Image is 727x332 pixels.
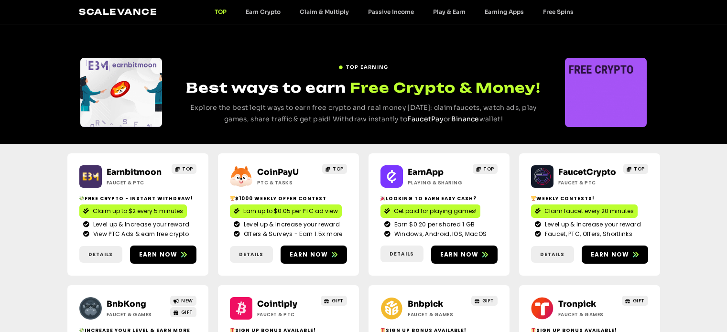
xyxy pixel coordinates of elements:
[431,246,498,264] a: Earn now
[591,250,629,259] span: Earn now
[91,220,189,229] span: Level up & Increase your reward
[107,311,166,318] h2: Faucet & Games
[236,8,290,15] a: Earn Crypto
[475,8,533,15] a: Earning Apps
[186,79,346,96] span: Best ways to earn
[239,251,263,258] span: Details
[241,230,343,238] span: Offers & Surveys - Earn 1.5x more
[483,165,494,172] span: TOP
[290,250,328,259] span: Earn now
[451,115,479,123] a: Binance
[139,250,178,259] span: Earn now
[380,246,423,262] a: Details
[634,165,645,172] span: TOP
[540,251,564,258] span: Details
[565,58,647,127] div: Slides
[582,246,648,264] a: Earn now
[172,164,196,174] a: TOP
[543,220,641,229] span: Level up & Increase your reward
[230,204,342,218] a: Earn up to $0.05 per PTC ad view
[281,246,347,264] a: Earn now
[230,196,235,201] img: 🏆
[380,196,385,201] img: 🎉
[107,299,146,309] a: BnbKong
[257,299,297,309] a: Cointiply
[230,246,273,263] a: Details
[322,164,347,174] a: TOP
[170,296,196,306] a: NEW
[230,195,347,202] h2: $1000 Weekly Offer contest
[130,246,196,264] a: Earn now
[170,307,196,317] a: GIFT
[79,7,157,17] a: Scalevance
[408,299,443,309] a: Bnbpick
[531,204,638,218] a: Claim faucet every 20 minutes
[558,311,618,318] h2: Faucet & Games
[80,58,162,127] div: Slides
[622,296,648,306] a: GIFT
[182,165,193,172] span: TOP
[333,165,344,172] span: TOP
[440,250,479,259] span: Earn now
[181,309,193,316] span: GIFT
[241,220,340,229] span: Level up & Increase your reward
[107,179,166,186] h2: Faucet & PTC
[88,251,113,258] span: Details
[290,8,358,15] a: Claim & Multiply
[338,60,388,71] a: TOP EARNING
[543,230,632,238] span: Faucet, PTC, Offers, Shortlinks
[257,311,317,318] h2: Faucet & PTC
[243,207,338,215] span: Earn up to $0.05 per PTC ad view
[423,8,475,15] a: Play & Earn
[623,164,648,174] a: TOP
[558,179,618,186] h2: Faucet & PTC
[633,297,645,304] span: GIFT
[392,230,487,238] span: Windows, Android, IOS, MacOS
[257,167,299,177] a: CoinPayU
[321,296,347,306] a: GIFT
[531,195,648,202] h2: Weekly contests!
[91,230,189,238] span: View PTC Ads & earn free crypto
[394,207,477,215] span: Get paid for playing games!
[93,207,183,215] span: Claim up to $2 every 5 minutes
[531,196,536,201] img: 🏆
[471,296,498,306] a: GIFT
[358,8,423,15] a: Passive Income
[533,8,583,15] a: Free Spins
[332,297,344,304] span: GIFT
[407,115,444,123] a: FaucetPay
[408,311,467,318] h2: Faucet & Games
[180,102,547,125] p: Explore the best legit ways to earn free crypto and real money [DATE]: claim faucets, watch ads, ...
[350,78,541,97] span: Free Crypto & Money!
[558,299,596,309] a: Tronpick
[205,8,583,15] nav: Menu
[408,179,467,186] h2: Playing & Sharing
[79,246,122,263] a: Details
[408,167,444,177] a: EarnApp
[531,246,574,263] a: Details
[473,164,498,174] a: TOP
[380,204,480,218] a: Get paid for playing games!
[544,207,634,215] span: Claim faucet every 20 minutes
[380,195,498,202] h2: Looking to Earn Easy Cash?
[392,220,475,229] span: Earn $0.20 per shared 1 GB
[390,250,414,257] span: Details
[181,297,193,304] span: NEW
[257,179,317,186] h2: ptc & Tasks
[107,167,162,177] a: Earnbitmoon
[79,195,196,202] h2: Free crypto - Instant withdraw!
[79,196,84,201] img: 💸
[79,204,187,218] a: Claim up to $2 every 5 minutes
[346,64,388,71] span: TOP EARNING
[482,297,494,304] span: GIFT
[558,167,616,177] a: FaucetCrypto
[205,8,236,15] a: TOP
